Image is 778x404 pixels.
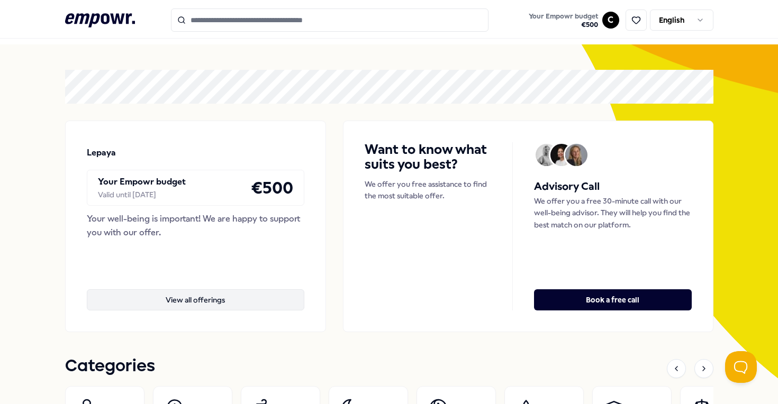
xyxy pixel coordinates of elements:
h5: Advisory Call [534,178,692,195]
iframe: Help Scout Beacon - Open [725,351,757,383]
img: Avatar [536,144,558,166]
p: We offer you free assistance to find the most suitable offer. [365,178,491,202]
button: Book a free call [534,289,692,310]
img: Avatar [550,144,573,166]
h4: Want to know what suits you best? [365,142,491,172]
p: Lepaya [87,146,116,160]
button: C [602,12,619,29]
a: Your Empowr budget€500 [524,9,602,31]
input: Search for products, categories or subcategories [171,8,488,32]
img: Avatar [565,144,587,166]
div: Valid until [DATE] [98,189,186,200]
h4: € 500 [251,175,293,201]
button: View all offerings [87,289,305,310]
span: € 500 [529,21,598,29]
button: Your Empowr budget€500 [527,10,600,31]
span: Your Empowr budget [529,12,598,21]
p: We offer you a free 30-minute call with our well-being advisor. They will help you find the best ... [534,195,692,231]
p: Your Empowr budget [98,175,186,189]
h1: Categories [65,353,155,380]
a: View all offerings [87,272,305,310]
div: Your well-being is important! We are happy to support you with our offer. [87,212,305,239]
